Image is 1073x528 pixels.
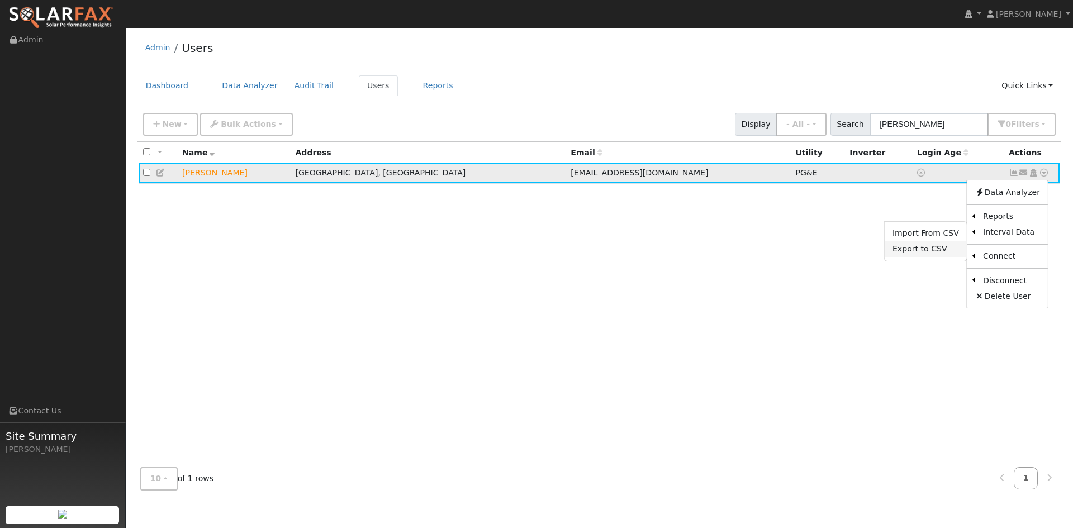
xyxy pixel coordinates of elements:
a: Import From CSV [885,226,967,241]
a: Disconnect [975,273,1048,288]
a: Data Analyzer [967,184,1048,200]
a: Interval Data [975,225,1048,240]
button: 0Filters [987,113,1056,136]
a: Export to CSV [885,241,967,257]
a: Delete User [967,288,1048,304]
span: Search [830,113,870,136]
span: Name [182,148,215,157]
div: Actions [1009,147,1056,159]
span: s [1034,120,1039,129]
a: Connect [975,249,1048,264]
a: Audit Trail [286,75,342,96]
a: Show Graph [1009,168,1019,177]
button: - All - [776,113,827,136]
button: New [143,113,198,136]
span: [PERSON_NAME] [996,9,1061,18]
a: Quick Links [993,75,1061,96]
span: Site Summary [6,429,120,444]
a: Edit User [156,168,166,177]
a: Login As [1028,168,1038,177]
a: 1 [1014,467,1038,489]
a: Reports [975,209,1048,225]
button: 10 [140,467,178,490]
input: Search [870,113,988,136]
span: of 1 rows [140,467,214,490]
div: Address [295,147,563,159]
span: Days since last login [917,148,968,157]
a: Other actions [1039,167,1049,179]
span: New [162,120,181,129]
td: Lead [178,163,291,184]
span: [EMAIL_ADDRESS][DOMAIN_NAME] [571,168,708,177]
a: jeesse@msn.com [1019,167,1029,179]
span: Filter [1011,120,1039,129]
a: Reports [415,75,462,96]
a: No login access [917,168,927,177]
td: [GEOGRAPHIC_DATA], [GEOGRAPHIC_DATA] [291,163,567,184]
span: 10 [150,474,162,483]
div: [PERSON_NAME] [6,444,120,455]
div: Inverter [849,147,909,159]
div: Utility [795,147,842,159]
span: Email [571,148,602,157]
button: Bulk Actions [200,113,292,136]
a: Dashboard [137,75,197,96]
span: PG&E [795,168,817,177]
a: Admin [145,43,170,52]
img: SolarFax [8,6,113,30]
span: Bulk Actions [221,120,276,129]
span: Display [735,113,777,136]
img: retrieve [58,510,67,519]
a: Users [182,41,213,55]
a: Data Analyzer [213,75,286,96]
a: Users [359,75,398,96]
